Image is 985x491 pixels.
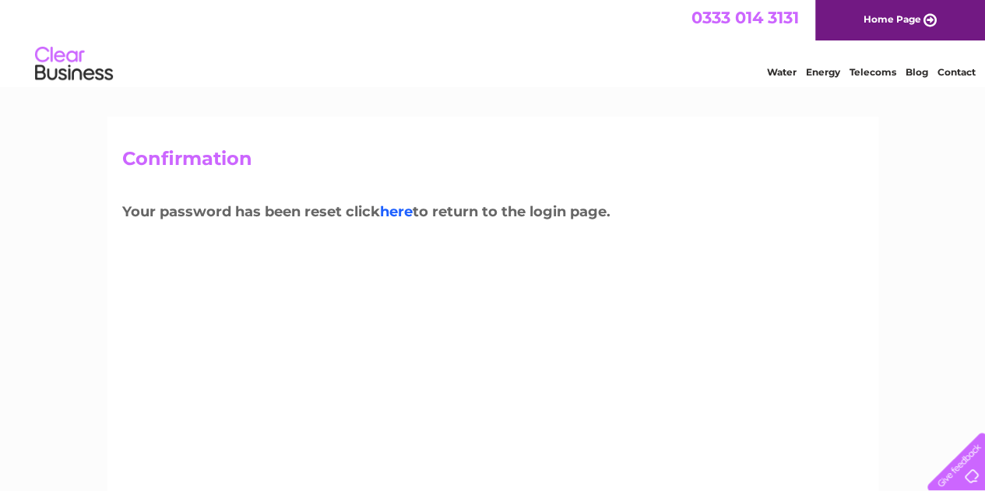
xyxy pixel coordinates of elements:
a: Telecoms [850,66,896,78]
h2: Confirmation [122,148,864,177]
a: here [380,203,413,220]
a: Contact [938,66,976,78]
a: 0333 014 3131 [691,8,799,27]
a: Water [767,66,797,78]
h3: Your password has been reset click to return to the login page. [122,201,864,228]
img: logo.png [34,40,114,88]
a: Blog [906,66,928,78]
div: Clear Business is a trading name of Verastar Limited (registered in [GEOGRAPHIC_DATA] No. 3667643... [125,9,861,75]
a: Energy [806,66,840,78]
